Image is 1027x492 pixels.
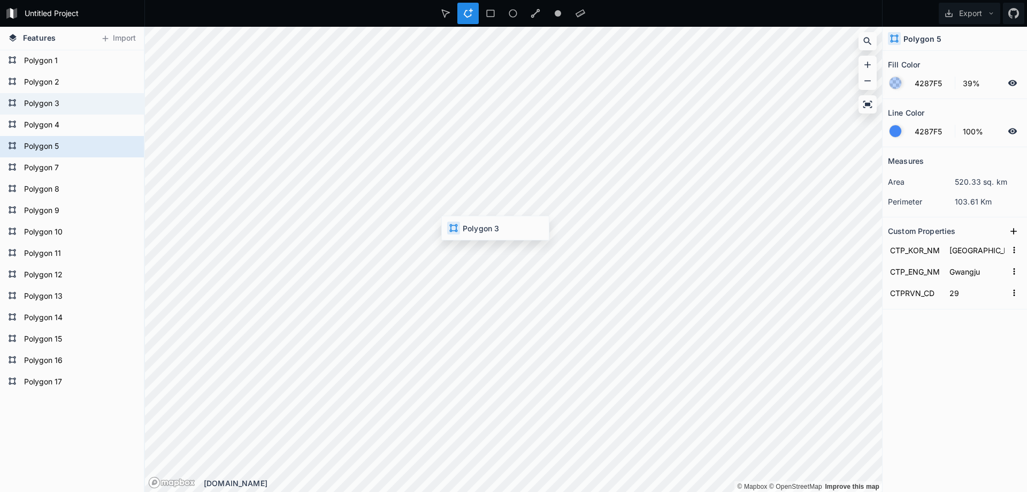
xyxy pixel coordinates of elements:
[204,478,882,489] div: [DOMAIN_NAME]
[888,104,924,121] h2: Line Color
[888,153,924,169] h2: Measures
[148,476,195,489] a: Mapbox logo
[825,483,879,490] a: Map feedback
[888,196,955,207] dt: perimeter
[23,32,56,43] span: Features
[888,56,920,73] h2: Fill Color
[955,196,1022,207] dd: 103.61 Km
[903,33,941,44] h4: Polygon 5
[888,263,942,279] input: Name
[939,3,1000,24] button: Export
[955,176,1022,187] dd: 520.33 sq. km
[737,483,767,490] a: Mapbox
[95,30,141,47] button: Import
[947,242,1007,258] input: Empty
[947,285,1007,301] input: Empty
[947,263,1007,279] input: Empty
[888,223,955,239] h2: Custom Properties
[769,483,822,490] a: OpenStreetMap
[888,176,955,187] dt: area
[888,285,942,301] input: Name
[888,242,942,258] input: Name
